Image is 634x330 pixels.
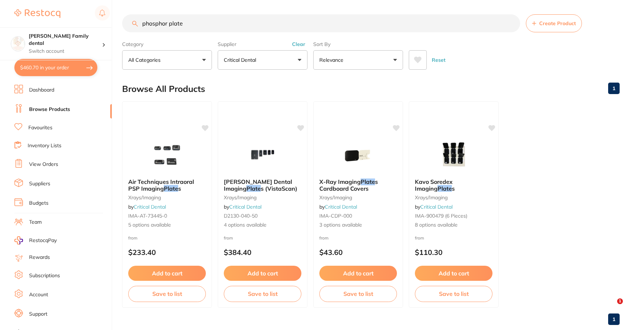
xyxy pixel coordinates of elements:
span: IMA-900479 (6 Pieces) [415,213,467,219]
img: RestocqPay [14,236,23,245]
a: Account [29,291,48,298]
button: Create Product [526,14,582,32]
img: Kavo Soredex Imaging Plates [430,137,477,173]
small: xrays/imaging [128,195,206,200]
small: xrays/imaging [415,195,492,200]
span: from [224,235,233,241]
span: Kavo Soredex Imaging [415,178,453,192]
a: Rewards [29,254,50,261]
a: Dashboard [29,87,54,94]
button: Add to cart [224,266,301,281]
a: Critical Dental [325,204,357,210]
span: IMA-AT-73445-0 [128,213,167,219]
span: 1 [617,298,623,304]
b: X-Ray Imaging Plates Cardboard Covers [319,178,397,192]
button: Save to list [224,286,301,302]
span: from [319,235,329,241]
span: IMA-CDP-000 [319,213,352,219]
span: 8 options available [415,222,492,229]
button: Save to list [415,286,492,302]
button: Save to list [128,286,206,302]
em: Plate [164,185,178,192]
span: from [128,235,138,241]
a: RestocqPay [14,236,57,245]
span: Air Techniques Intraoral PSP Imaging [128,178,194,192]
span: X-Ray Imaging [319,178,361,185]
p: $110.30 [415,248,492,256]
p: $43.60 [319,248,397,256]
h2: Browse All Products [122,84,205,94]
span: by [319,204,357,210]
span: Create Product [539,20,576,26]
a: Browse Products [29,106,70,113]
span: [PERSON_NAME] Dental Imaging [224,178,292,192]
em: Plate [361,178,375,185]
img: Air Techniques Intraoral PSP Imaging Plates [144,137,190,173]
button: Add to cart [319,266,397,281]
span: by [128,204,166,210]
span: D2130-040-50 [224,213,258,219]
input: Search Products [122,14,520,32]
a: Restocq Logo [14,5,60,22]
a: Budgets [29,200,48,207]
h4: Westbrook Family dental [29,33,102,47]
a: Team [29,219,42,226]
p: Relevance [319,56,346,64]
a: Favourites [28,124,52,131]
span: RestocqPay [29,237,57,244]
a: Inventory Lists [28,142,61,149]
a: Critical Dental [134,204,166,210]
button: Clear [290,41,307,47]
button: All Categories [122,50,212,70]
b: Air Techniques Intraoral PSP Imaging Plates [128,178,206,192]
em: Plate [438,185,452,192]
button: $460.70 in your order [14,59,97,76]
img: Durr Dental Imaging Plates (VistaScan) [239,137,286,173]
span: s Cardboard Covers [319,178,378,192]
p: Critical Dental [224,56,259,64]
label: Supplier [218,41,307,47]
a: Support [29,311,47,318]
a: View Orders [29,161,58,168]
b: Durr Dental Imaging Plates (VistaScan) [224,178,301,192]
span: 5 options available [128,222,206,229]
p: Switch account [29,48,102,55]
a: Subscriptions [29,272,60,279]
button: Critical Dental [218,50,307,70]
span: by [415,204,453,210]
span: s [178,185,181,192]
a: 1 [608,81,620,96]
button: Save to list [319,286,397,302]
label: Sort By [313,41,403,47]
img: Restocq Logo [14,9,60,18]
iframe: Intercom live chat [602,298,620,316]
p: $233.40 [128,248,206,256]
label: Category [122,41,212,47]
button: Relevance [313,50,403,70]
p: All Categories [128,56,163,64]
p: $384.40 [224,248,301,256]
button: Add to cart [128,266,206,281]
span: by [224,204,262,210]
a: Critical Dental [420,204,453,210]
b: Kavo Soredex Imaging Plates [415,178,492,192]
em: Plate [246,185,261,192]
a: Suppliers [29,180,50,187]
img: X-Ray Imaging Plates Cardboard Covers [335,137,381,173]
button: Add to cart [415,266,492,281]
a: 1 [608,312,620,326]
small: xrays/imaging [319,195,397,200]
a: Critical Dental [229,204,262,210]
span: s (VistaScan) [261,185,297,192]
span: 4 options available [224,222,301,229]
img: Westbrook Family dental [11,37,25,50]
span: s [452,185,455,192]
small: xrays/imaging [224,195,301,200]
span: from [415,235,424,241]
button: Reset [430,50,448,70]
span: 3 options available [319,222,397,229]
